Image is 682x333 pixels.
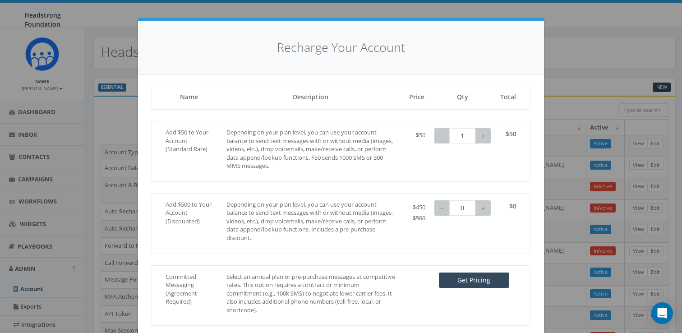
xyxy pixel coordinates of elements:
span: $450 [413,203,425,211]
button: − [434,128,450,143]
div: Open Intercom Messenger [651,302,673,324]
button: + [475,200,491,216]
p: Select an annual plan or pre-purchase messages at competitive rates. This option requires a contr... [226,273,395,314]
button: − [434,200,450,216]
button: + [475,128,491,143]
p: Add $500 to Your Account (Discounted) [166,200,213,226]
span: $500 [413,214,425,222]
h5: Price [409,93,425,100]
p: Depending on your plan level, you can use your account balance to send text messages with or with... [226,128,395,170]
h5: Total [500,93,516,100]
h5: Name [166,93,213,100]
h5: Qty [439,93,486,100]
h5: $50 [500,130,516,137]
h5: Description [226,93,395,100]
p: Depending on your plan level, you can use your account balance to send text messages with or with... [226,200,395,242]
p: Committed Messaging (Agreement Required) [166,273,213,306]
p: Add $50 to Your Account (Standard Rate) [166,128,213,153]
h5: $0 [500,203,516,209]
button: Get Pricing [439,273,509,288]
h4: Recharge Your Account [152,39,530,56]
span: $50 [416,131,425,139]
